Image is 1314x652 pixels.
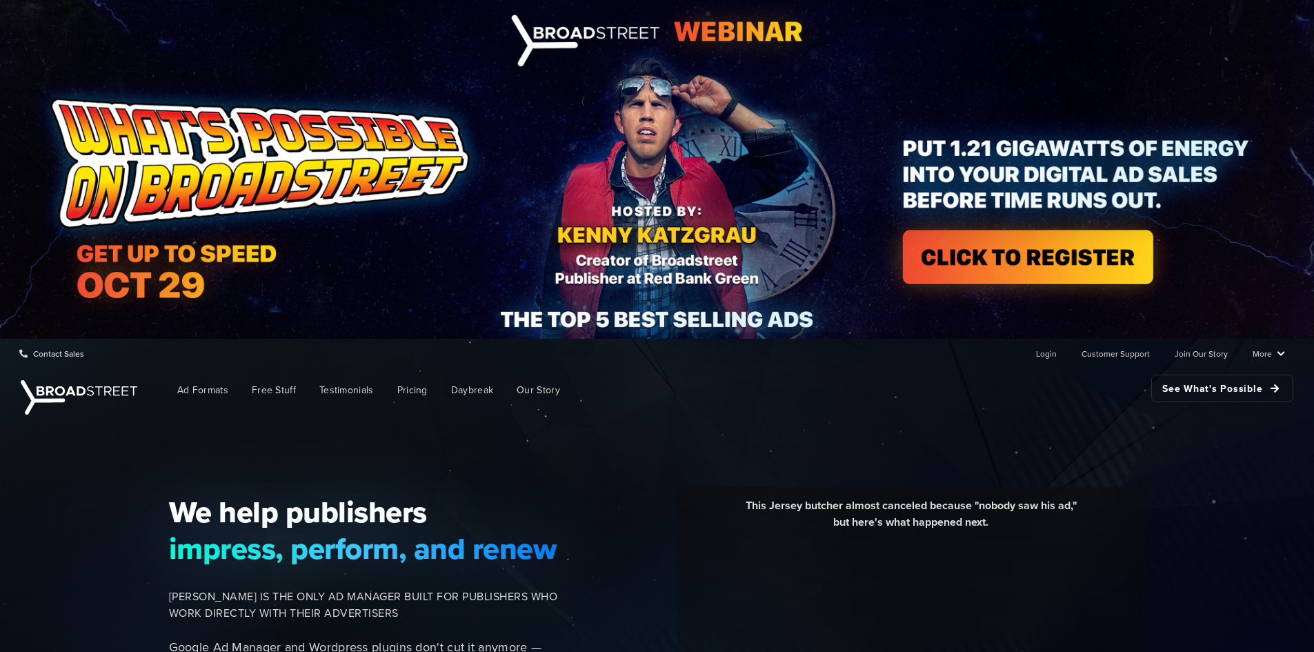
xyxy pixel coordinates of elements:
span: Free Stuff [252,383,296,397]
div: This Jersey butcher almost canceled because "nobody saw his ad," but here's what happened next. [687,497,1135,541]
span: We help publishers [169,494,558,530]
a: Pricing [387,375,438,406]
span: Testimonials [319,383,374,397]
span: Daybreak [451,383,493,397]
span: Ad Formats [177,383,228,397]
a: Our Story [506,375,570,406]
a: Join Our Story [1175,339,1228,367]
span: Our Story [517,383,560,397]
a: Daybreak [441,375,504,406]
nav: Main [145,368,1293,413]
img: Broadstreet | The Ad Manager for Small Publishers [21,380,137,415]
a: Free Stuff [241,375,306,406]
a: Testimonials [309,375,384,406]
a: See What's Possible [1151,375,1293,402]
a: More [1253,339,1285,367]
span: impress, perform, and renew [169,531,558,566]
a: Contact Sales [19,339,84,367]
a: Customer Support [1082,339,1150,367]
a: Ad Formats [167,375,239,406]
a: Login [1036,339,1057,367]
span: Pricing [397,383,428,397]
span: [PERSON_NAME] IS THE ONLY AD MANAGER BUILT FOR PUBLISHERS WHO WORK DIRECTLY WITH THEIR ADVERTISERS [169,589,558,622]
